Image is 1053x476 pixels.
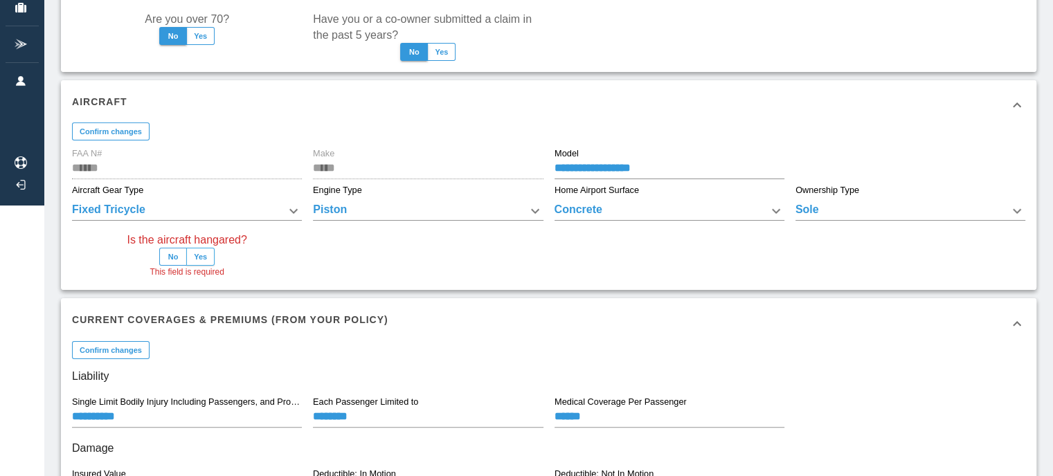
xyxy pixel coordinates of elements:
div: Sole [795,201,1025,221]
label: Single Limit Bodily Injury Including Passengers, and Property Damage: Each Occurrence [72,396,301,408]
label: Engine Type [313,184,362,196]
div: Current Coverages & Premiums (from your policy) [61,298,1036,348]
button: No [159,27,187,45]
label: Ownership Type [795,184,859,196]
label: Make [313,147,334,160]
button: No [159,248,187,266]
div: Fixed Tricycle [72,201,302,221]
div: Concrete [555,201,784,221]
label: Medical Coverage Per Passenger [555,396,687,408]
h6: Aircraft [72,94,127,109]
button: Confirm changes [72,341,150,359]
label: Is the aircraft hangared? [127,232,246,248]
label: Home Airport Surface [555,184,639,196]
h6: Liability [72,367,1025,386]
label: Aircraft Gear Type [72,184,143,196]
div: Piston [313,201,543,221]
h6: Current Coverages & Premiums (from your policy) [72,312,388,327]
label: FAA N# [72,147,102,160]
label: Are you over 70? [145,11,229,27]
span: This field is required [150,266,224,280]
button: Yes [186,248,215,266]
div: Aircraft [61,80,1036,130]
button: No [400,43,428,61]
h6: Damage [72,439,1025,458]
label: Have you or a co-owner submitted a claim in the past 5 years? [313,11,543,43]
label: Each Passenger Limited to [313,396,418,408]
label: Model [555,147,579,160]
button: Confirm changes [72,122,150,140]
button: Yes [186,27,215,45]
button: Yes [427,43,456,61]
